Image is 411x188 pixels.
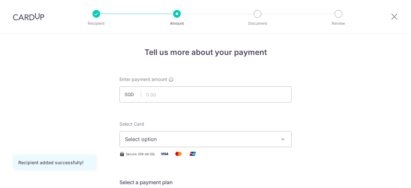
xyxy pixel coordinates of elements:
h4: Tell us more about your payment [119,47,292,58]
p: Recipient [73,20,120,27]
button: Select option [119,131,292,147]
span: translation missing: en.payables.payment_networks.credit_card.summary.labels.select_card [119,121,144,127]
img: CardUp [13,13,44,21]
p: Review [315,20,362,27]
h5: Select a payment plan [119,178,292,186]
p: Amount [153,20,201,27]
iframe: Opens a widget where you can find more information [370,169,405,185]
span: Secure 256-bit SSL [126,151,155,157]
span: Select option [125,135,275,143]
img: Visa [158,150,171,158]
div: Recipient added successfully! [18,159,90,166]
span: SGD [125,91,141,98]
input: 0.00 [119,86,292,103]
img: Mastercard [172,150,185,158]
span: Enter payment amount [119,76,167,83]
img: Union Pay [186,150,199,158]
p: Document [234,20,281,27]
